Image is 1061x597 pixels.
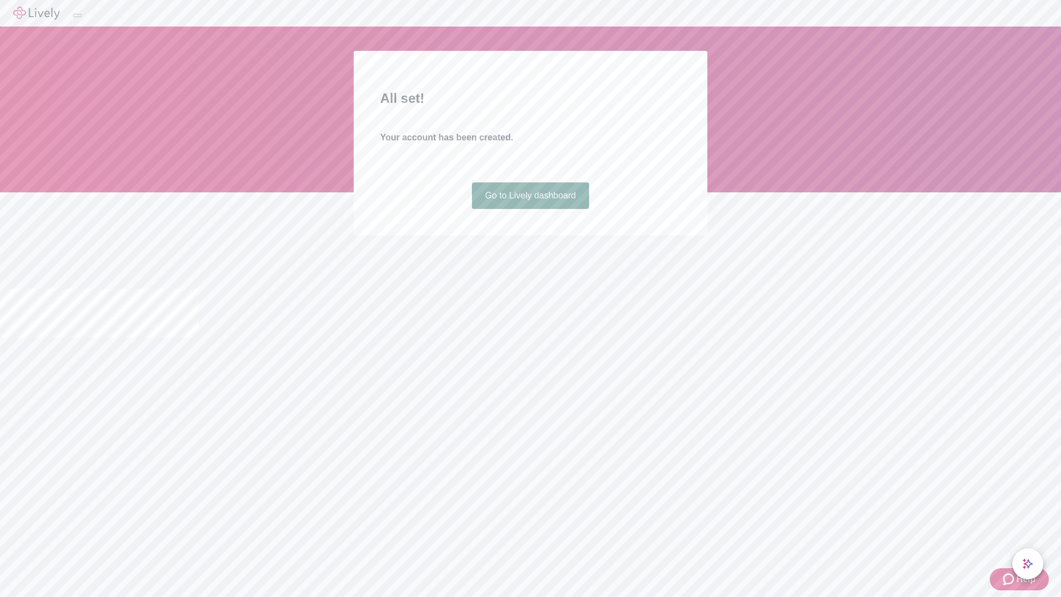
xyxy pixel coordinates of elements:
[1016,573,1036,586] span: Help
[380,88,681,108] h2: All set!
[472,182,590,209] a: Go to Lively dashboard
[1022,558,1033,569] svg: Lively AI Assistant
[380,131,681,144] h4: Your account has been created.
[1012,548,1043,579] button: chat
[13,7,60,20] img: Lively
[73,14,82,17] button: Log out
[990,568,1049,590] button: Zendesk support iconHelp
[1003,573,1016,586] svg: Zendesk support icon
